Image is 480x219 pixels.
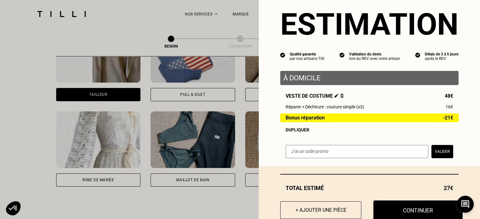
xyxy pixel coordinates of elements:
[280,52,285,58] img: icon list info
[446,104,453,109] span: 16€
[349,52,400,56] div: Validation du devis
[286,115,325,120] span: Bonus réparation
[290,52,324,56] div: Qualité garantie
[286,127,453,132] div: Dupliquer
[444,185,453,191] span: 27€
[280,7,459,42] section: Estimation
[286,93,344,99] span: Veste de costume
[425,52,459,56] div: Délais de 3 à 5 jours
[340,52,345,58] img: icon list info
[431,145,453,158] button: Valider
[443,115,453,120] span: -21€
[340,94,344,98] img: Supprimer
[415,52,420,58] img: icon list info
[290,56,324,61] div: par nos artisans Tilli
[445,93,453,99] span: 48€
[280,201,361,219] button: + Ajouter une pièce
[283,74,455,82] p: À domicile
[335,94,339,98] img: Éditer
[280,185,459,191] div: Total estimé
[286,104,364,109] span: Réparer > Déchirure : couture simple (x3)
[286,145,428,158] input: J‘ai un code promo
[349,56,400,61] div: lors du RDV avec votre artisan
[425,56,459,61] div: après le RDV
